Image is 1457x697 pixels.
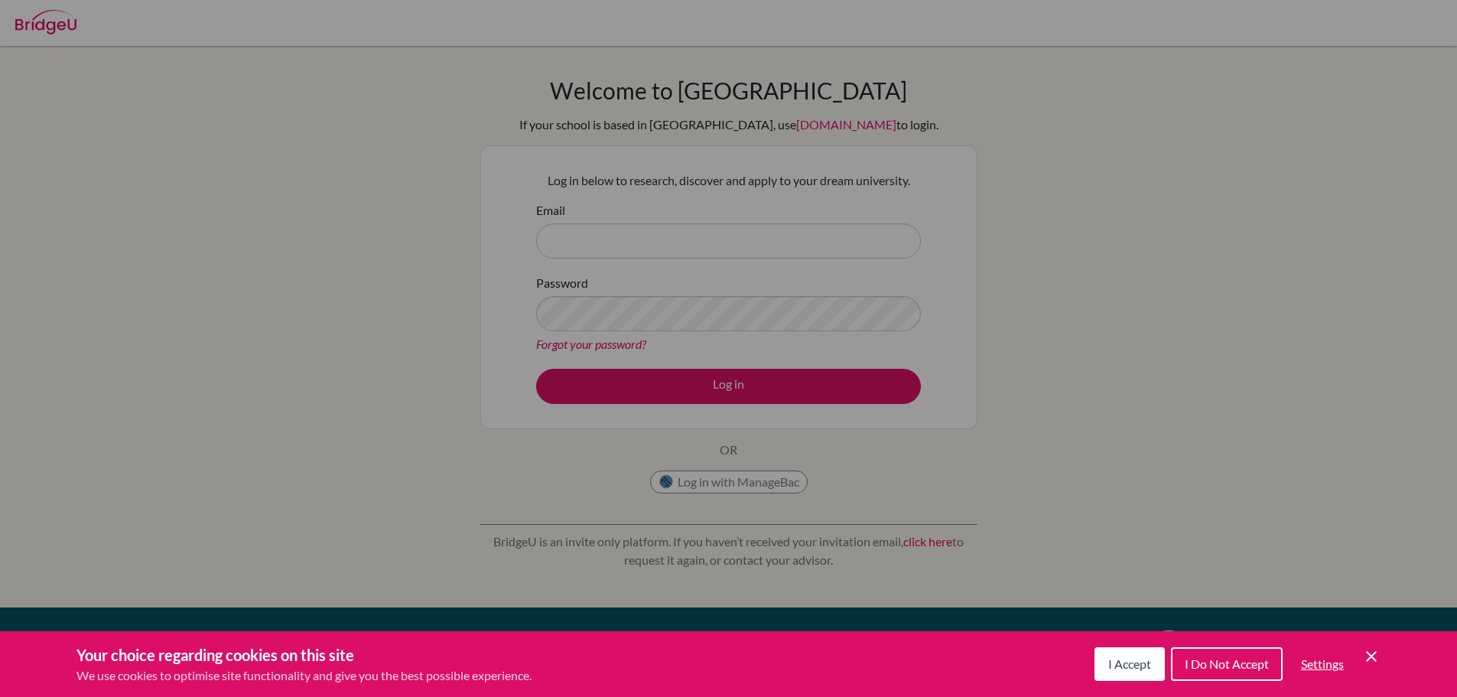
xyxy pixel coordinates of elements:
button: I Accept [1094,647,1165,681]
p: We use cookies to optimise site functionality and give you the best possible experience. [76,666,532,685]
span: Settings [1301,656,1344,671]
h3: Your choice regarding cookies on this site [76,643,532,666]
button: I Do Not Accept [1171,647,1283,681]
span: I Do Not Accept [1185,656,1269,671]
button: Settings [1289,649,1356,679]
span: I Accept [1108,656,1151,671]
button: Save and close [1362,647,1381,666]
